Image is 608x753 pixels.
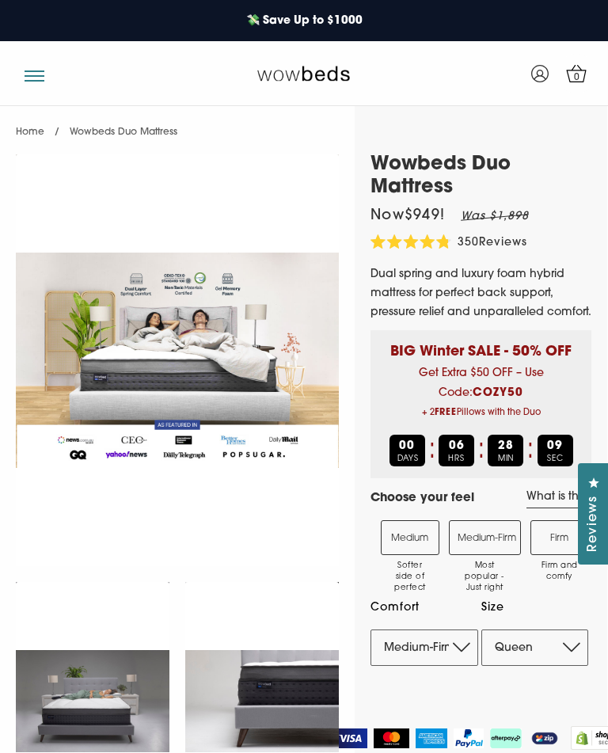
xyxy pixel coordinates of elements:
[481,598,589,618] label: Size
[370,490,474,508] h4: Choose your feel
[557,54,596,93] a: 0
[416,728,448,748] img: American Express Logo
[454,728,484,748] img: PayPal Logo
[16,127,44,137] a: Home
[382,367,579,424] span: Get Extra $50 OFF – Use Code:
[382,403,579,423] span: + 2 Pillows with the Duo
[528,728,561,748] img: ZipPay Logo
[238,5,370,37] a: 💸 Save Up to $1000
[382,330,579,363] p: BIG Winter SALE - 50% OFF
[389,561,431,594] span: Softer side of perfect
[458,237,479,249] span: 350
[370,234,527,253] div: 350Reviews
[583,496,604,552] span: Reviews
[389,435,425,466] div: DAYS
[461,211,529,222] em: Was $1,898
[16,106,177,146] nav: breadcrumbs
[399,440,415,452] b: 00
[370,154,591,200] h1: Wowbeds Duo Mattress
[435,409,457,417] b: FREE
[370,268,591,318] span: Dual spring and luxury foam hybrid mattress for perfect back support, pressure relief and unparal...
[374,728,409,748] img: MasterCard Logo
[370,209,445,223] span: Now $949 !
[70,127,177,137] span: Wowbeds Duo Mattress
[539,561,580,583] span: Firm and comfy
[473,387,523,399] b: COZY50
[547,440,563,452] b: 09
[458,561,512,594] span: Most popular - Just right
[526,490,591,508] a: What is this?
[381,520,439,555] label: Medium
[449,440,465,452] b: 06
[490,728,522,748] img: AfterPay Logo
[569,70,585,86] span: 0
[479,237,527,249] span: Reviews
[488,435,523,466] div: MIN
[370,598,478,618] label: Comfort
[538,435,573,466] div: SEC
[449,520,521,555] label: Medium-Firm
[439,435,474,466] div: HRS
[530,520,589,555] label: Firm
[498,440,514,452] b: 28
[257,65,350,81] img: Wow Beds Logo
[55,127,59,137] span: /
